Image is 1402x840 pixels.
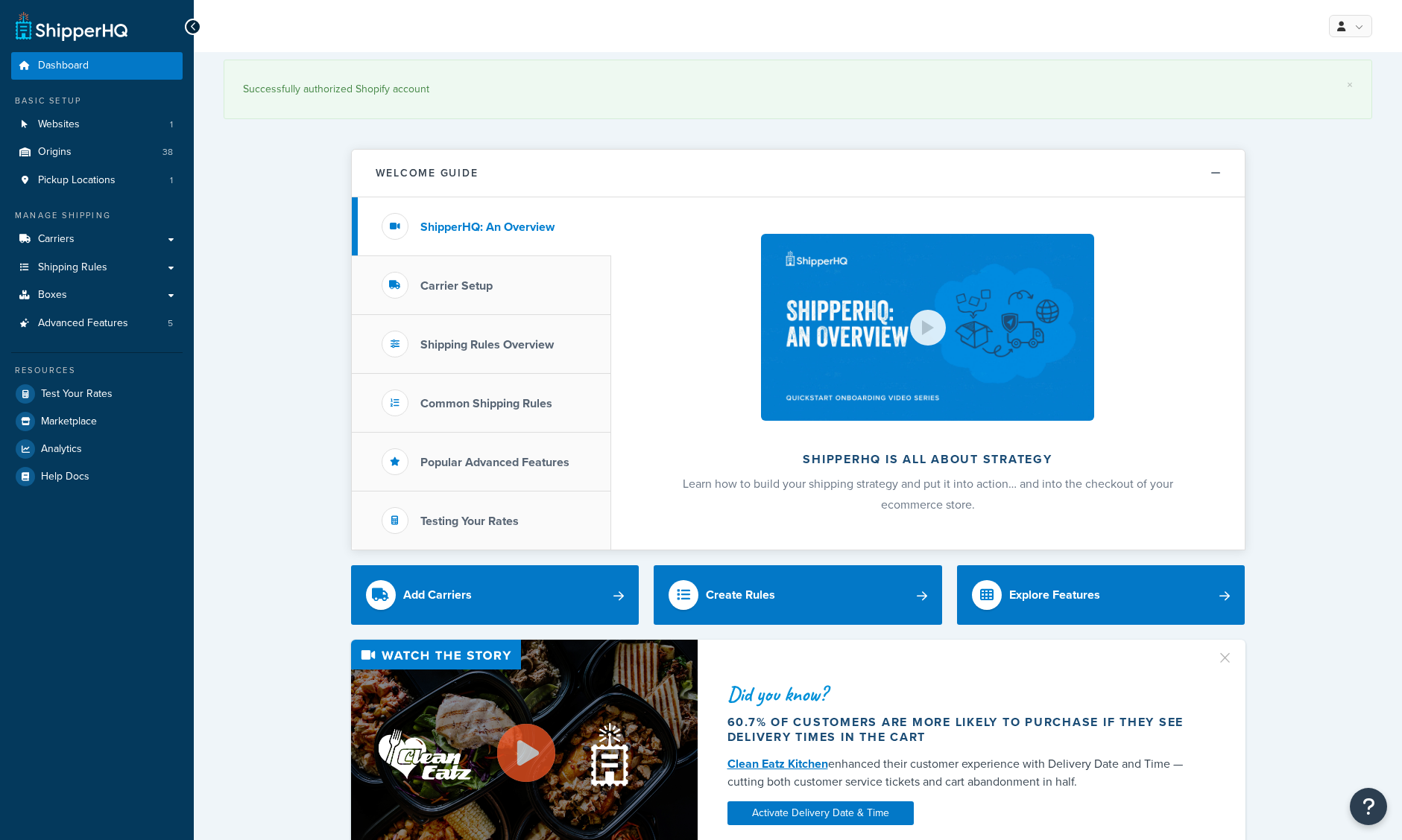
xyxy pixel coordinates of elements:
h3: ShipperHQ: An Overview [420,220,555,234]
div: Explore Features [1009,585,1100,605]
li: Pickup Locations [11,167,183,194]
span: Boxes [38,289,67,302]
button: Welcome Guide [352,150,1245,197]
a: Origins38 [11,139,183,166]
div: Create Rules [706,585,775,605]
span: Test Your Rates [41,388,113,401]
a: Dashboard [11,52,183,80]
span: 1 [170,118,173,131]
div: Basic Setup [11,95,183,107]
button: Open Resource Center [1350,788,1387,825]
h3: Carrier Setup [420,279,493,293]
a: Carriers [11,226,183,253]
div: Add Carriers [403,585,472,605]
div: Manage Shipping [11,209,183,222]
span: Marketplace [41,416,97,428]
a: × [1347,79,1353,91]
div: 60.7% of customers are more likely to purchase if they see delivery times in the cart [727,715,1199,745]
a: Pickup Locations1 [11,167,183,194]
span: Shipping Rules [38,261,107,274]
a: Boxes [11,281,183,309]
span: Analytics [41,443,82,456]
a: Help Docs [11,463,183,490]
span: 5 [168,317,173,330]
a: Websites1 [11,111,183,139]
span: Learn how to build your shipping strategy and put it into action… and into the checkout of your e... [683,475,1173,513]
li: Advanced Features [11,310,183,337]
span: Advanced Features [38,317,128,330]
h3: Common Shipping Rules [420,397,552,410]
div: Successfully authorized Shopify account [243,79,1353,100]
span: 38 [162,146,173,159]
div: Did you know? [727,684,1199,704]
span: Websites [38,118,80,131]
a: Activate Delivery Date & Time [727,801,914,825]
h2: Welcome Guide [376,168,479,179]
span: Carriers [38,233,75,246]
h3: Popular Advanced Features [420,456,569,469]
div: enhanced their customer experience with Delivery Date and Time — cutting both customer service ti... [727,755,1199,791]
a: Create Rules [654,565,942,625]
li: Websites [11,111,183,139]
a: Test Your Rates [11,381,183,407]
span: Origins [38,146,72,159]
h2: ShipperHQ is all about strategy [651,453,1205,466]
h3: Shipping Rules Overview [420,338,554,351]
span: Pickup Locations [38,174,116,187]
img: ShipperHQ is all about strategy [761,234,1093,421]
a: Marketplace [11,408,183,435]
div: Resources [11,364,183,377]
li: Origins [11,139,183,166]
h3: Testing Your Rates [420,515,519,528]
a: Add Carriers [351,565,640,625]
span: Dashboard [38,60,89,72]
a: Advanced Features5 [11,310,183,337]
a: Shipping Rules [11,254,183,281]
a: Analytics [11,436,183,462]
span: 1 [170,174,173,187]
a: Explore Features [957,565,1245,625]
span: Help Docs [41,471,89,483]
a: Clean Eatz Kitchen [727,755,828,772]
